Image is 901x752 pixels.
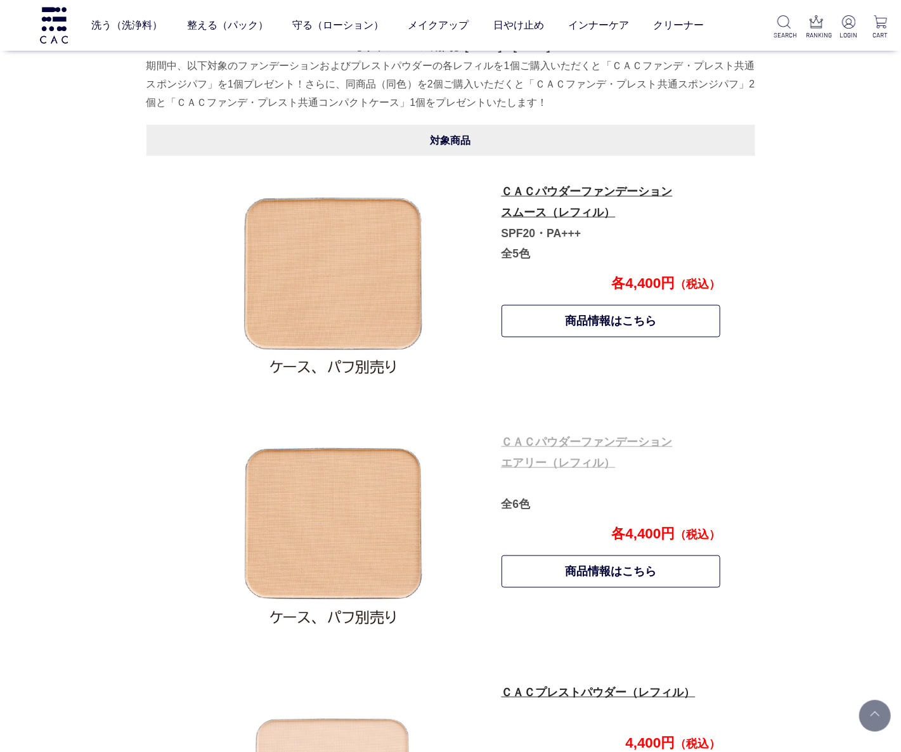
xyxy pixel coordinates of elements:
[870,15,891,40] a: CART
[146,56,755,112] p: 期間中、以下対象のファンデーションおよびプレストパウダーの各レフィルを1個ご購入いただくと「ＣＡＣファンデ・プレスト共通スポンジパフ」を1個プレゼント！さらに、同商品（同色）を2個ご購入いただく...
[500,526,721,543] p: 各4,400円
[146,125,755,156] div: 対象商品
[502,555,721,588] a: 商品情報はこちら
[502,181,720,264] p: SPF20・PA+++ 全5色
[502,185,673,219] a: ＣＡＣパウダーファンデーションスムース（レフィル）
[493,8,544,43] a: 日やけ止め
[654,8,704,43] a: クリーナー
[502,305,721,337] a: 商品情報はこちら
[838,15,859,40] a: LOGIN
[500,735,721,752] p: 4,400円
[223,172,444,394] img: 060201.jpg
[806,15,827,40] a: RANKING
[838,30,859,40] p: LOGIN
[870,30,891,40] p: CART
[408,8,469,43] a: メイクアップ
[500,275,721,292] p: 各4,400円
[223,422,444,644] img: 060211.jpg
[502,436,673,469] a: ＣＡＣパウダーファンデーションエアリー（レフィル）
[675,278,721,290] span: （税込）
[774,30,794,40] p: SEARCH
[675,528,721,541] span: （税込）
[91,8,162,43] a: 洗う（洗浄料）
[806,30,827,40] p: RANKING
[675,737,721,750] span: （税込）
[502,686,696,699] a: ＣＡＣプレストパウダー（レフィル）
[292,8,384,43] a: 守る（ローション）
[774,15,794,40] a: SEARCH
[568,8,629,43] a: インナーケア
[38,7,70,43] img: logo
[502,432,720,514] p: 全6色
[187,8,268,43] a: 整える（パック）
